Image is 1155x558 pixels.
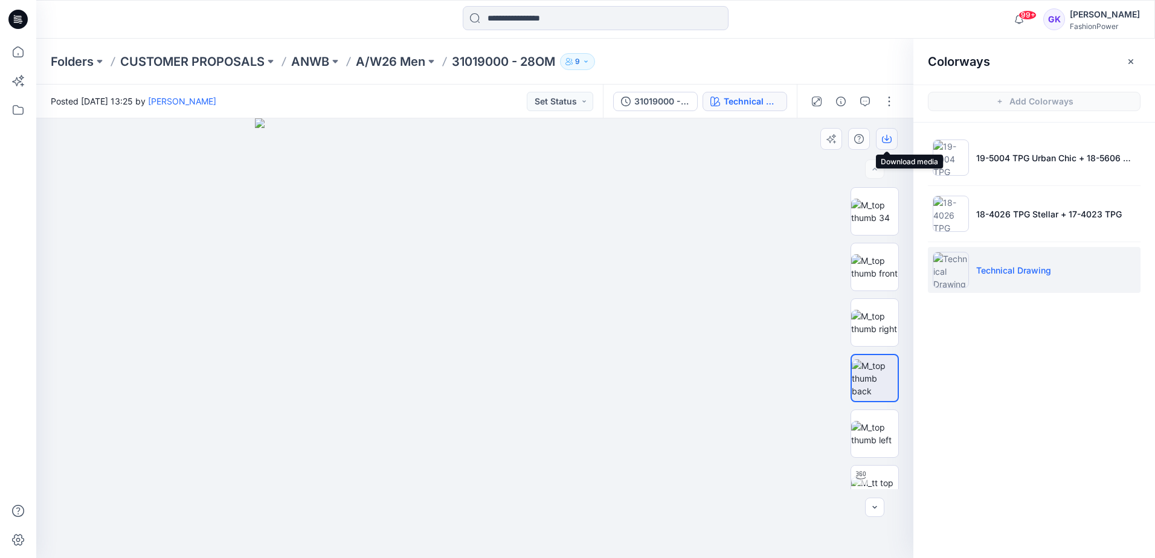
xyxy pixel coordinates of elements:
p: 9 [575,55,580,68]
button: 9 [560,53,595,70]
span: 99+ [1018,10,1037,20]
p: 31019000 - 28OM [452,53,555,70]
div: 31019000 - 28OM [634,95,690,108]
a: [PERSON_NAME] [148,96,216,106]
a: A/W26 Men [356,53,425,70]
button: Technical Drawing [703,92,787,111]
img: 19-5004 TPG Urban Chic + 18-5606 TPG [933,139,969,176]
img: M_top thumb 34 [851,199,898,224]
a: Folders [51,53,94,70]
img: M_top thumb back [852,359,898,397]
a: CUSTOMER PROPOSALS [120,53,265,70]
div: FashionPower [1070,22,1140,31]
img: M_top thumb left [851,421,898,446]
div: Technical Drawing [724,95,779,108]
img: Technical Drawing [933,252,969,288]
p: Technical Drawing [976,264,1051,277]
p: 18-4026 TPG Stellar + 17-4023 TPG [976,208,1122,220]
div: GK [1043,8,1065,30]
img: M_tt top thumb [851,476,898,502]
img: M_top thumb front [851,254,898,280]
button: Details [831,92,851,111]
button: 31019000 - 28OM [613,92,698,111]
div: [PERSON_NAME] [1070,7,1140,22]
img: M_top thumb right [851,310,898,335]
a: ANWB [291,53,329,70]
h2: Colorways [928,54,990,69]
img: eyJhbGciOiJIUzI1NiIsImtpZCI6IjAiLCJzbHQiOiJzZXMiLCJ0eXAiOiJKV1QifQ.eyJkYXRhIjp7InR5cGUiOiJzdG9yYW... [255,118,695,558]
span: Posted [DATE] 13:25 by [51,95,216,107]
img: 18-4026 TPG Stellar + 17-4023 TPG [933,196,969,232]
p: 19-5004 TPG Urban Chic + 18-5606 TPG [976,152,1136,164]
